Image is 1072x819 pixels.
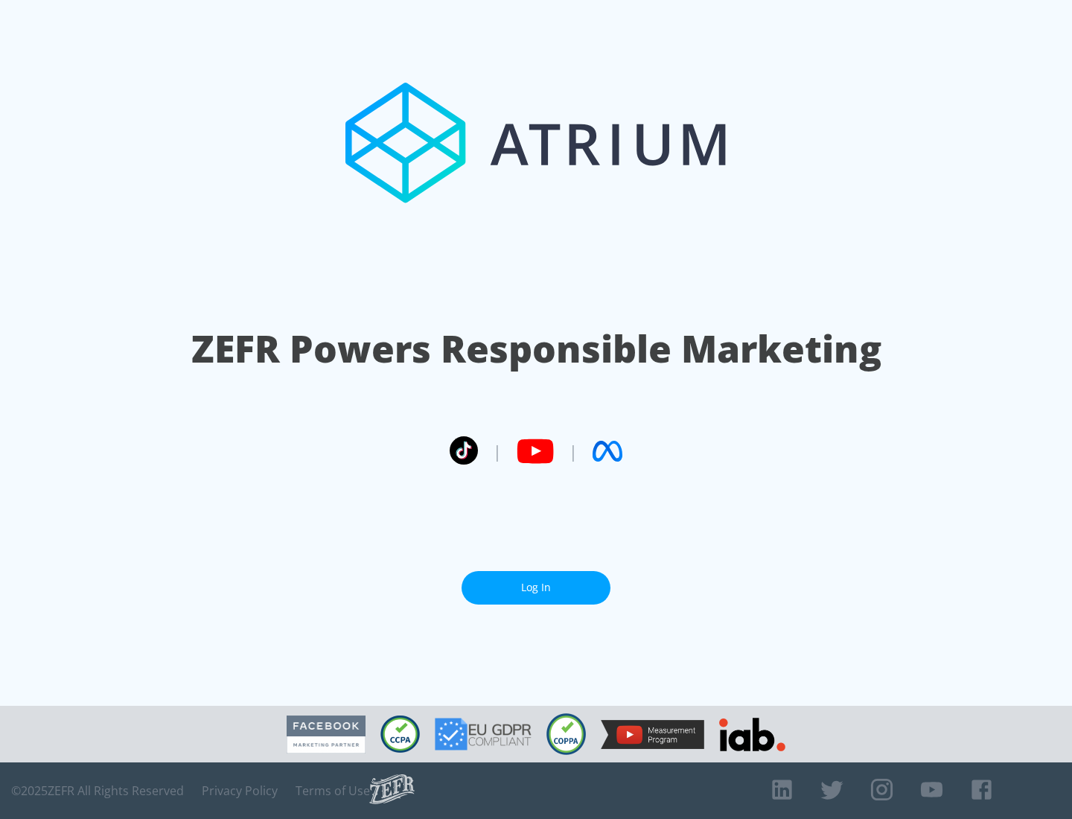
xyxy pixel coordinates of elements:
img: CCPA Compliant [380,716,420,753]
span: | [569,440,578,462]
img: GDPR Compliant [435,718,532,751]
img: IAB [719,718,785,751]
a: Log In [462,571,610,605]
a: Privacy Policy [202,783,278,798]
img: Facebook Marketing Partner [287,716,366,753]
span: © 2025 ZEFR All Rights Reserved [11,783,184,798]
img: YouTube Measurement Program [601,720,704,749]
img: COPPA Compliant [546,713,586,755]
h1: ZEFR Powers Responsible Marketing [191,323,881,375]
span: | [493,440,502,462]
a: Terms of Use [296,783,370,798]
